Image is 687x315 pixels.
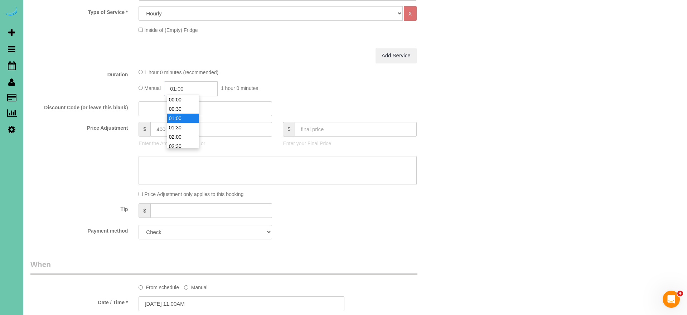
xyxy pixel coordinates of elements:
input: From schedule [139,285,143,290]
span: $ [139,203,150,218]
input: final price [295,122,416,137]
label: Tip [25,203,133,213]
input: MM/DD/YYYY HH:MM [139,296,344,311]
li: 01:30 [167,123,199,132]
span: 1 hour 0 minutes [221,85,258,91]
label: Duration [25,68,133,78]
img: Automaid Logo [4,7,19,17]
li: 02:30 [167,142,199,151]
label: Manual [184,281,208,291]
li: 01:00 [167,114,199,123]
span: $ [139,122,150,137]
legend: When [30,259,417,275]
li: 02:00 [167,132,199,142]
span: Inside of (Empty) Fridge [144,27,198,33]
p: Enter your Final Price [283,140,416,147]
li: 00:00 [167,95,199,104]
label: Discount Code (or leave this blank) [25,101,133,111]
label: Price Adjustment [25,122,133,132]
span: Manual [144,85,161,91]
label: Type of Service * [25,6,133,16]
input: Manual [184,285,188,290]
a: Add Service [376,48,417,63]
label: Payment method [25,225,133,234]
li: 00:30 [167,104,199,114]
label: From schedule [139,281,179,291]
label: Date / Time * [25,296,133,306]
span: $ [283,122,295,137]
iframe: Intercom live chat [663,291,680,308]
span: 1 hour 0 minutes (recommended) [144,70,218,75]
span: 4 [677,291,683,296]
span: Price Adjustment only applies to this booking [144,191,243,197]
p: Enter the Amount to Adjust, or [139,140,272,147]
